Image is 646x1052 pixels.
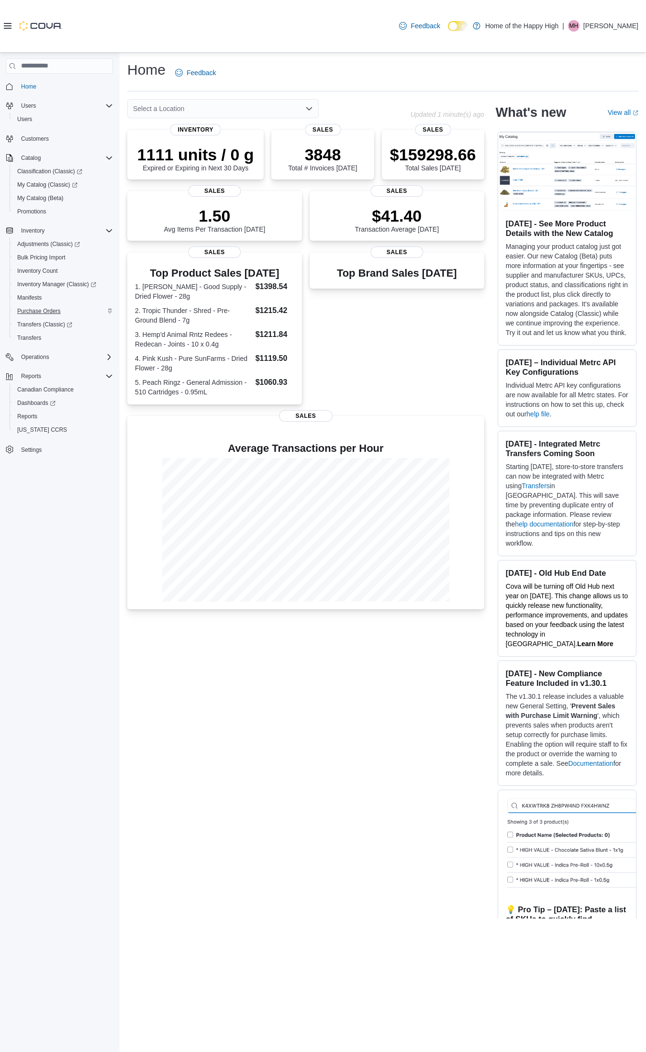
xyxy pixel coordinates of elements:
[135,330,252,349] dt: 3. Hemp'd Animal Rntz Redees - Redecan - Joints - 10 x 0.4g
[2,99,117,112] button: Users
[496,105,566,120] h2: What's new
[17,254,66,261] span: Bulk Pricing Import
[13,279,113,290] span: Inventory Manager (Classic)
[2,350,117,364] button: Operations
[13,305,113,317] span: Purchase Orders
[13,192,113,204] span: My Catalog (Beta)
[171,63,220,82] a: Feedback
[21,372,41,380] span: Reports
[17,370,113,382] span: Reports
[13,238,113,250] span: Adjustments (Classic)
[448,21,468,31] input: Dark Mode
[13,411,113,422] span: Reports
[10,410,117,423] button: Reports
[21,353,49,361] span: Operations
[13,166,86,177] a: Classification (Classic)
[506,381,628,419] p: Individual Metrc API key configurations are now available for all Metrc states. For instructions ...
[17,294,42,302] span: Manifests
[13,292,113,303] span: Manifests
[577,640,613,648] strong: Learn More
[10,205,117,218] button: Promotions
[337,268,457,279] h3: Top Brand Sales [DATE]
[6,76,113,481] nav: Complex example
[2,442,117,456] button: Settings
[17,225,48,236] button: Inventory
[17,81,40,92] a: Home
[10,264,117,278] button: Inventory Count
[17,307,61,315] span: Purchase Orders
[17,100,40,112] button: Users
[2,79,117,93] button: Home
[13,265,113,277] span: Inventory Count
[170,124,221,135] span: Inventory
[568,760,613,767] a: Documentation
[371,185,423,197] span: Sales
[17,80,113,92] span: Home
[13,332,45,344] a: Transfers
[506,568,628,578] h3: [DATE] - Old Hub End Date
[633,110,638,116] svg: External link
[355,206,439,233] div: Transaction Average [DATE]
[13,192,67,204] a: My Catalog (Beta)
[17,115,32,123] span: Users
[10,318,117,331] a: Transfers (Classic)
[13,384,113,395] span: Canadian Compliance
[2,132,117,145] button: Customers
[13,424,113,436] span: Washington CCRS
[506,582,628,648] span: Cova will be turning off Old Hub next year on [DATE]. This change allows us to quickly release ne...
[17,334,41,342] span: Transfers
[21,135,49,143] span: Customers
[10,191,117,205] button: My Catalog (Beta)
[13,206,50,217] a: Promotions
[305,124,341,135] span: Sales
[137,145,254,164] p: 1111 units / 0 g
[13,397,59,409] a: Dashboards
[583,20,638,32] p: [PERSON_NAME]
[2,224,117,237] button: Inventory
[13,252,69,263] a: Bulk Pricing Import
[17,280,96,288] span: Inventory Manager (Classic)
[21,227,45,235] span: Inventory
[355,206,439,225] p: $41.40
[13,238,84,250] a: Adjustments (Classic)
[13,384,78,395] a: Canadian Compliance
[17,240,80,248] span: Adjustments (Classic)
[13,252,113,263] span: Bulk Pricing Import
[279,410,333,422] span: Sales
[13,424,71,436] a: [US_STATE] CCRS
[506,219,628,238] h3: [DATE] - See More Product Details with the New Catalog
[10,304,117,318] button: Purchase Orders
[17,413,37,420] span: Reports
[411,21,440,31] span: Feedback
[10,423,117,436] button: [US_STATE] CCRS
[21,446,42,454] span: Settings
[10,178,117,191] a: My Catalog (Classic)
[506,692,628,778] p: The v1.30.1 release includes a valuable new General Setting, ' ', which prevents sales when produ...
[522,482,550,490] a: Transfers
[288,145,357,164] p: 3848
[13,332,113,344] span: Transfers
[21,154,41,162] span: Catalog
[135,306,252,325] dt: 2. Tropic Thunder - Shred - Pre-Ground Blend - 7g
[17,133,113,145] span: Customers
[256,353,294,364] dd: $1119.50
[395,16,444,35] a: Feedback
[256,377,294,388] dd: $1060.93
[135,354,252,373] dt: 4. Pink Kush - Pure SunFarms - Dried Flower - 28g
[13,397,113,409] span: Dashboards
[568,20,579,32] div: Miranda Hartle
[562,20,564,32] p: |
[19,21,62,31] img: Cova
[415,124,451,135] span: Sales
[187,68,216,78] span: Feedback
[256,305,294,316] dd: $1215.42
[485,20,558,32] p: Home of the Happy High
[13,166,113,177] span: Classification (Classic)
[135,282,252,301] dt: 1. [PERSON_NAME] - Good Supply - Dried Flower - 28g
[17,152,45,164] button: Catalog
[390,145,476,164] p: $159298.66
[13,265,62,277] a: Inventory Count
[17,152,113,164] span: Catalog
[17,426,67,434] span: [US_STATE] CCRS
[569,20,579,32] span: MH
